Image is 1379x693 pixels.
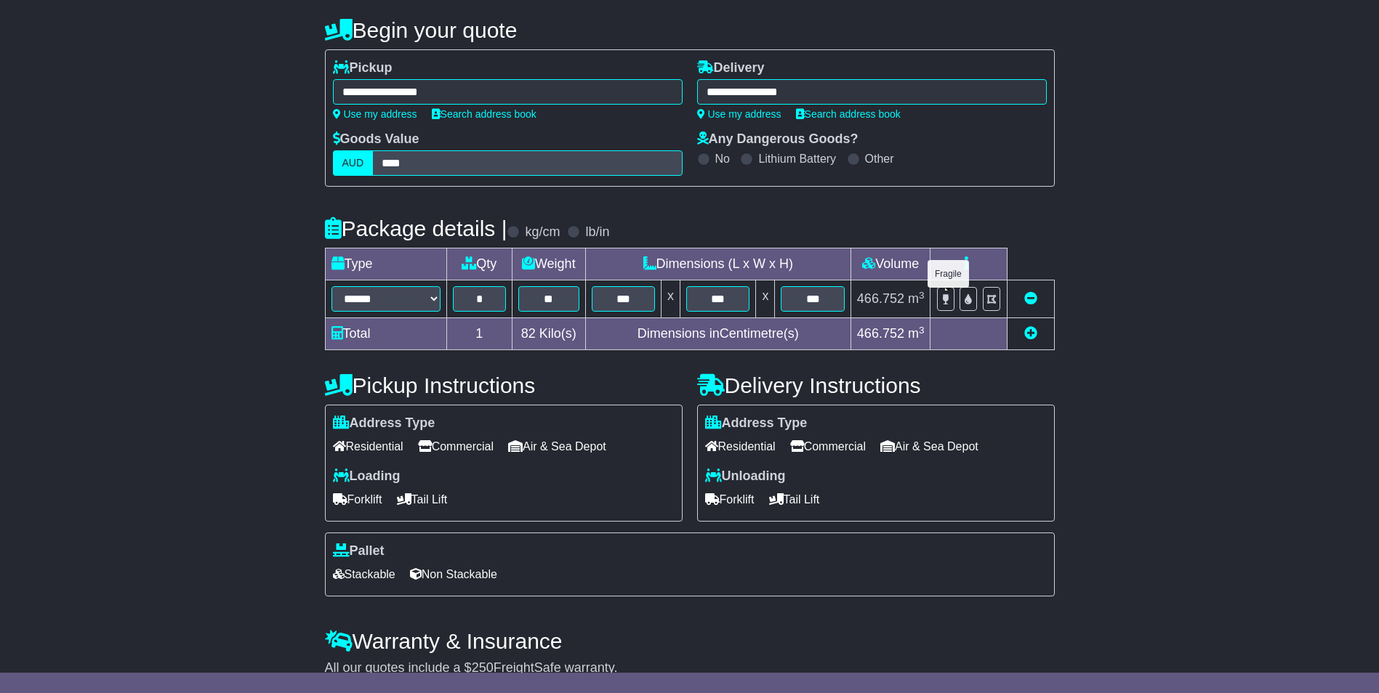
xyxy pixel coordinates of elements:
[851,248,930,280] td: Volume
[697,108,781,120] a: Use my address
[697,131,859,147] label: Any Dangerous Goods?
[325,660,1055,676] div: All our quotes include a $ FreightSafe warranty.
[325,373,683,397] h4: Pickup Instructions
[333,108,417,120] a: Use my address
[919,325,925,336] sup: 3
[705,488,755,511] span: Forklift
[418,435,494,458] span: Commercial
[397,488,448,511] span: Tail Lift
[715,152,730,166] label: No
[705,469,786,485] label: Unloading
[432,108,536,120] a: Search address book
[585,318,851,350] td: Dimensions in Centimetre(s)
[796,108,901,120] a: Search address book
[410,563,497,585] span: Non Stackable
[333,469,401,485] label: Loading
[697,373,1055,397] h4: Delivery Instructions
[333,488,382,511] span: Forklift
[521,326,536,341] span: 82
[769,488,820,511] span: Tail Lift
[333,435,403,458] span: Residential
[857,326,904,341] span: 466.752
[919,290,925,301] sup: 3
[1024,291,1037,306] a: Remove this item
[512,318,585,350] td: Kilo(s)
[333,60,393,76] label: Pickup
[472,660,494,675] span: 250
[790,435,866,458] span: Commercial
[325,216,507,240] h4: Package details |
[585,224,609,240] label: lb/in
[756,280,775,318] td: x
[662,280,680,318] td: x
[325,248,446,280] td: Type
[333,150,374,176] label: AUD
[585,248,851,280] td: Dimensions (L x W x H)
[325,18,1055,42] h4: Begin your quote
[908,291,925,306] span: m
[857,291,904,306] span: 466.752
[865,152,894,166] label: Other
[928,260,969,288] div: Fragile
[333,563,395,585] span: Stackable
[697,60,765,76] label: Delivery
[333,131,419,147] label: Goods Value
[705,416,808,431] label: Address Type
[446,248,512,280] td: Qty
[446,318,512,350] td: 1
[333,416,435,431] label: Address Type
[325,318,446,350] td: Total
[1024,326,1037,341] a: Add new item
[908,326,925,341] span: m
[325,629,1055,653] h4: Warranty & Insurance
[880,435,978,458] span: Air & Sea Depot
[705,435,776,458] span: Residential
[333,543,385,559] label: Pallet
[758,152,836,166] label: Lithium Battery
[508,435,606,458] span: Air & Sea Depot
[512,248,585,280] td: Weight
[525,224,560,240] label: kg/cm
